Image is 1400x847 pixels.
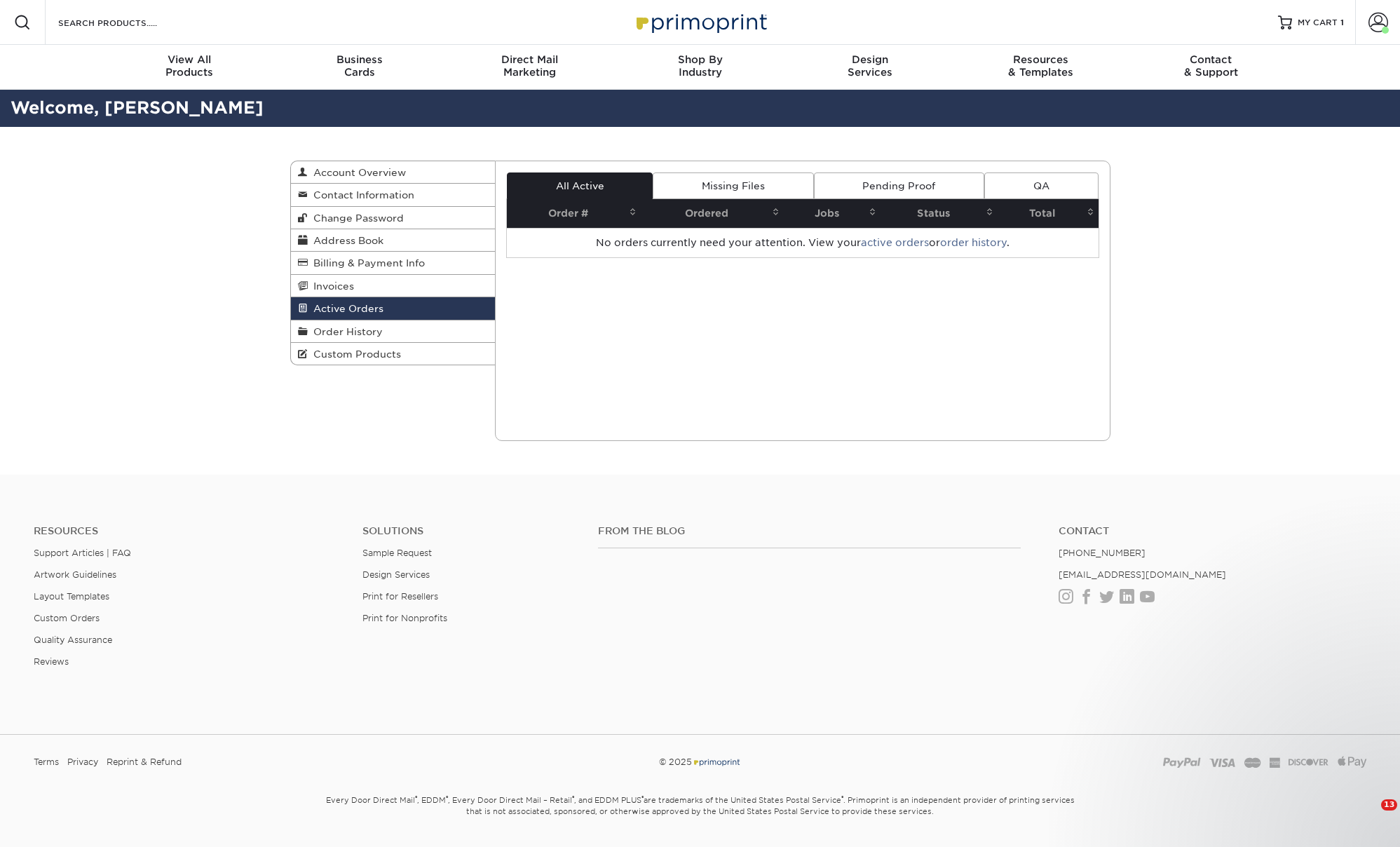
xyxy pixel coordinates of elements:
sup: ® [415,794,417,801]
a: BusinessCards [274,45,444,90]
span: MY CART [1298,17,1338,29]
a: Contact [1059,525,1366,537]
div: Products [104,53,275,79]
sup: ® [841,794,843,801]
sup: ® [641,794,644,801]
a: Layout Templates [34,591,109,602]
span: Order History [308,326,383,337]
div: Cards [274,53,444,79]
a: Privacy [67,752,98,773]
th: Order # [507,199,641,228]
a: Direct MailMarketing [444,45,615,90]
a: Address Book [291,229,496,252]
span: Change Password [308,212,404,224]
th: Total [998,199,1098,228]
div: Services [785,53,956,79]
td: No orders currently need your attention. View your or . [507,228,1099,257]
a: active orders [861,237,929,248]
span: Address Book [308,235,383,246]
span: Resources [956,53,1126,66]
div: Marketing [444,53,615,79]
div: & Templates [956,53,1126,79]
a: Quality Assurance [34,635,112,645]
a: Artwork Guidelines [34,569,116,580]
a: [EMAIL_ADDRESS][DOMAIN_NAME] [1059,569,1226,580]
a: Contact Information [291,184,496,206]
a: Account Overview [291,161,496,184]
span: 13 [1381,799,1397,811]
a: QA [984,172,1098,199]
span: View All [104,53,275,66]
div: © 2025 [475,752,926,773]
a: Support Articles | FAQ [34,548,131,558]
a: Missing Files [653,172,813,199]
img: Primoprint [692,757,741,767]
img: Primoprint [630,7,770,37]
a: Billing & Payment Info [291,252,496,274]
a: Print for Resellers [362,591,438,602]
a: Reviews [34,656,69,667]
h4: Solutions [362,525,576,537]
span: Design [785,53,956,66]
th: Jobs [784,199,881,228]
span: Account Overview [308,167,406,178]
a: Custom Orders [34,613,100,623]
a: View AllProducts [104,45,275,90]
a: Reprint & Refund [107,752,182,773]
a: Custom Products [291,343,496,365]
a: order history [940,237,1007,248]
a: Change Password [291,207,496,229]
a: Invoices [291,275,496,297]
a: Contact& Support [1126,45,1296,90]
a: All Active [507,172,653,199]
a: Design Services [362,569,430,580]
a: Shop ByIndustry [615,45,785,90]
span: Contact [1126,53,1296,66]
th: Status [881,199,998,228]
span: Billing & Payment Info [308,257,425,269]
span: Custom Products [308,348,401,360]
span: Invoices [308,280,354,292]
a: [PHONE_NUMBER] [1059,548,1146,558]
a: Pending Proof [814,172,984,199]
span: Direct Mail [444,53,615,66]
a: Print for Nonprofits [362,613,447,623]
a: Terms [34,752,59,773]
input: SEARCH PRODUCTS..... [57,14,193,31]
div: & Support [1126,53,1296,79]
span: Active Orders [308,303,383,314]
span: Business [274,53,444,66]
span: Contact Information [308,189,414,201]
sup: ® [446,794,448,801]
span: Shop By [615,53,785,66]
a: Order History [291,320,496,343]
h4: From the Blog [598,525,1021,537]
a: Active Orders [291,297,496,320]
a: Resources& Templates [956,45,1126,90]
div: Industry [615,53,785,79]
a: DesignServices [785,45,956,90]
h4: Resources [34,525,341,537]
span: 1 [1340,18,1344,27]
iframe: Intercom live chat [1352,799,1386,833]
th: Ordered [641,199,784,228]
a: Sample Request [362,548,432,558]
sup: ® [572,794,574,801]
